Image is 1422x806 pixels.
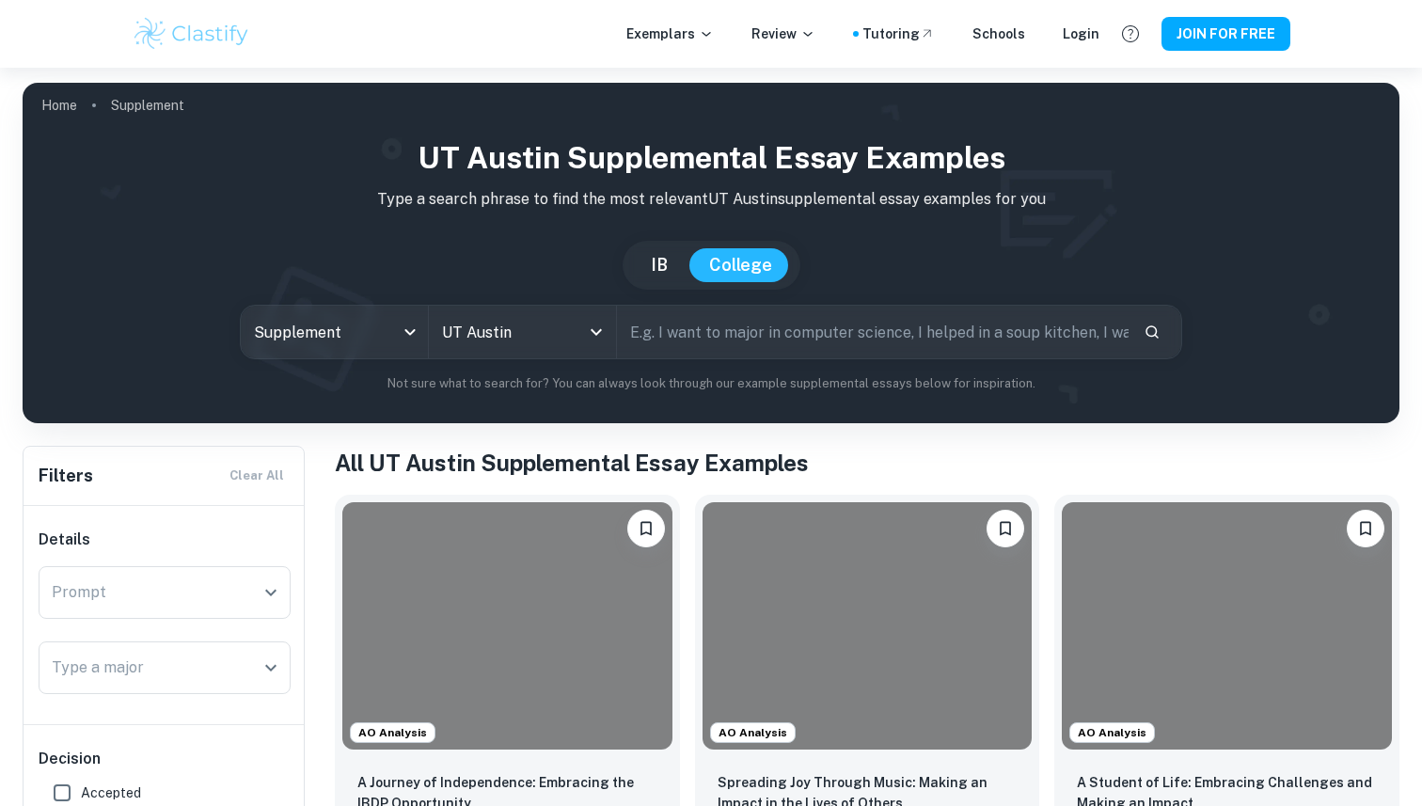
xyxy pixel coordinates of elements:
button: Open [258,655,284,681]
span: AO Analysis [351,724,434,741]
a: Schools [972,24,1025,44]
p: Exemplars [626,24,714,44]
p: Not sure what to search for? You can always look through our example supplemental essays below fo... [38,374,1384,393]
span: AO Analysis [711,724,795,741]
button: College [690,248,791,282]
img: Clastify logo [132,15,251,53]
button: Search [1136,316,1168,348]
button: Open [583,319,609,345]
span: AO Analysis [1070,724,1154,741]
p: Type a search phrase to find the most relevant UT Austin supplemental essay examples for you [38,188,1384,211]
a: Login [1063,24,1099,44]
h1: UT Austin Supplemental Essay Examples [38,135,1384,181]
img: profile cover [23,83,1399,423]
button: JOIN FOR FREE [1161,17,1290,51]
span: Accepted [81,782,141,803]
h6: Filters [39,463,93,489]
div: Supplement [241,306,428,358]
button: Help and Feedback [1114,18,1146,50]
button: IB [632,248,687,282]
button: Please log in to bookmark exemplars [987,510,1024,547]
p: Review [751,24,815,44]
button: Please log in to bookmark exemplars [627,510,665,547]
p: Supplement [111,95,184,116]
a: Home [41,92,77,119]
a: Tutoring [862,24,935,44]
h6: Details [39,529,291,551]
h1: All UT Austin Supplemental Essay Examples [335,446,1399,480]
button: Please log in to bookmark exemplars [1347,510,1384,547]
input: E.g. I want to major in computer science, I helped in a soup kitchen, I want to join the debate t... [617,306,1129,358]
h6: Decision [39,748,291,770]
button: Open [258,579,284,606]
